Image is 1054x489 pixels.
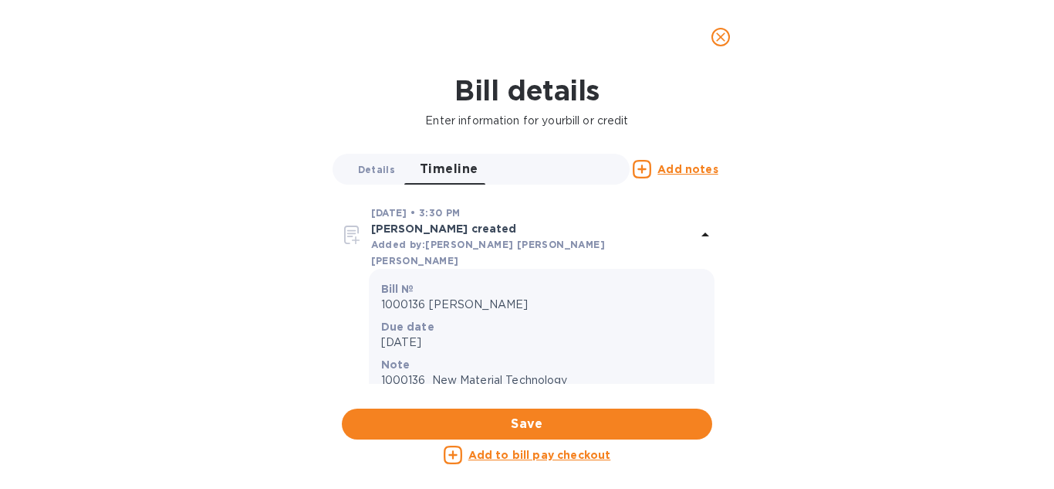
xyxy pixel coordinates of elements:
b: Added by: [PERSON_NAME] [PERSON_NAME] [PERSON_NAME] [371,239,605,267]
p: 1000136_New Material Technology [381,372,702,389]
u: Add to bill pay checkout [468,449,611,461]
h1: Bill details [12,74,1042,107]
p: Enter information for your bill or credit [12,113,1042,129]
button: close [702,19,739,56]
u: Add notes [657,163,718,175]
p: [PERSON_NAME] created [371,221,696,236]
span: Details [358,161,395,178]
b: Note [381,358,410,371]
b: Bill № [381,283,414,295]
span: Save [354,415,700,433]
span: Timeline [420,158,478,180]
b: [DATE] • 3:30 PM [371,207,461,219]
b: Due date [381,321,434,333]
p: 1000136 [PERSON_NAME] [381,297,702,313]
div: [DATE] • 3:30 PM[PERSON_NAME] createdAdded by:[PERSON_NAME] [PERSON_NAME] [PERSON_NAME] [340,205,714,269]
p: [DATE] [381,334,702,351]
button: Save [342,409,712,440]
